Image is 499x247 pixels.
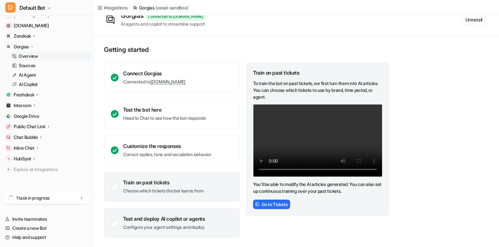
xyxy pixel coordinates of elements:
a: Explore all integrations [3,165,91,174]
img: Gorgias icon [104,13,117,26]
video: Your browser does not support the video tag. [253,104,382,177]
div: Connect Gorgias [123,70,186,77]
p: To train the bot on past tickets, we first turn them into AI articles. You can choose which ticke... [253,80,382,100]
a: Create a new Bot [3,224,91,233]
span: [DOMAIN_NAME] [14,22,49,29]
img: explore all integrations [5,166,12,173]
p: Freshdesk [14,92,34,98]
p: ( eesel-sandbox ) [156,5,188,11]
img: gorgiasio.webflow.io [6,24,10,28]
p: Getting started [104,46,390,54]
p: Configure your agent settings and deploy [123,224,205,230]
img: Google Drive [6,114,10,118]
div: Train on past tickets [253,69,382,76]
p: Overview [19,53,38,59]
img: HubSpot [6,157,10,161]
img: Inline Chat [6,146,10,150]
img: Gorgias [6,45,10,49]
p: Zendesk [14,33,31,39]
p: Choose which tickets the bot learns from [123,188,204,194]
span: Default Bot [19,3,45,12]
img: FrameIcon [255,202,260,206]
p: You'll be able to modify the AI articles generated. You can also set up continuous training over ... [253,181,382,194]
img: Chat Bubble [6,135,10,139]
div: AI agents and copilot to streamline support [121,20,206,27]
span: Google Drive [14,113,39,119]
div: Customize the responses [123,143,211,149]
p: 1 task in progress [16,195,50,201]
div: Integrations [104,4,128,11]
button: Uninstall [462,14,486,25]
img: Intercom [6,104,10,107]
div: Test and deploy AI copilot or agents [123,216,205,222]
img: Public Chat Link [6,125,10,129]
img: Freshdesk [6,93,10,97]
span: / [130,5,131,11]
a: Overview [9,52,91,61]
img: Zendesk [6,34,10,38]
div: Train on past tickets [123,179,204,186]
a: Invite teammates [3,215,91,224]
a: AI Copilot [9,80,91,89]
p: Intercom [14,102,32,109]
a: Integrations [97,4,128,11]
a: Gorgias(eesel-sandbox) [133,5,188,11]
div: Test the bot here [123,106,206,113]
p: Correct replies, tone and escalation behavior [123,151,211,158]
p: Gorgias [139,5,154,11]
p: Sources [19,62,35,69]
p: HubSpot [14,155,31,162]
a: Help and support [3,233,91,242]
p: Head to Chat to see how the bot responds [123,115,206,121]
p: Gorgias [14,43,29,50]
div: Connected to [DOMAIN_NAME] [146,13,206,20]
button: Go to Tickets [253,200,290,209]
p: AI Agent [19,72,36,78]
a: Sources [9,61,91,70]
a: gorgiasio.webflow.io[DOMAIN_NAME] [3,21,91,30]
p: Public Chat Link [14,123,45,130]
p: Connected to [123,79,186,85]
p: AI Copilot [19,81,38,88]
div: Gorgias [121,12,146,19]
span: Explore all integrations [14,164,88,175]
a: [DOMAIN_NAME] [150,79,186,84]
p: Inline Chat [14,145,34,151]
a: AI Agent [9,70,91,80]
span: D [5,2,16,13]
a: Google DriveGoogle Drive [3,112,91,121]
p: Chat Bubble [14,134,38,141]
